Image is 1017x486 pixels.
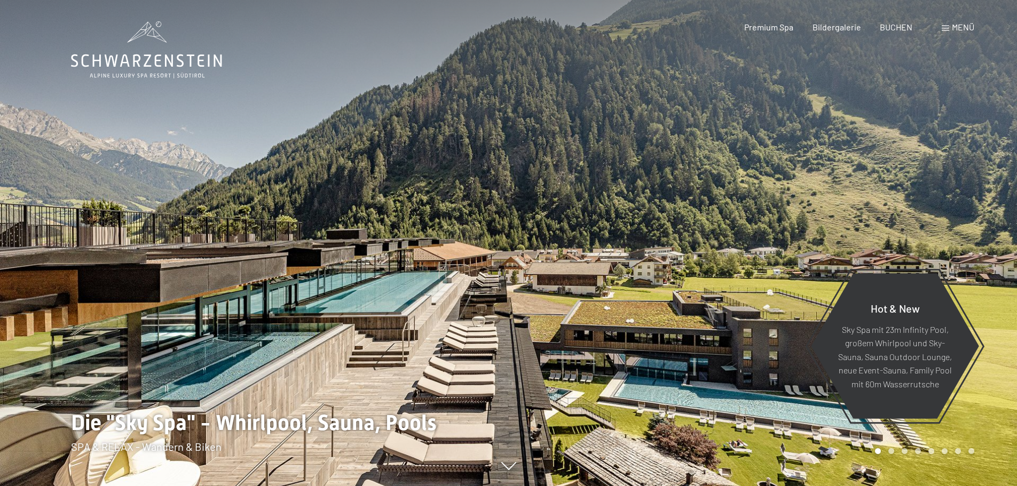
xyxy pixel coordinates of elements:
span: Hot & New [871,301,920,314]
p: Sky Spa mit 23m Infinity Pool, großem Whirlpool und Sky-Sauna, Sauna Outdoor Lounge, neue Event-S... [837,322,953,391]
div: Carousel Page 1 (Current Slide) [875,448,881,454]
a: Bildergalerie [813,22,861,32]
div: Carousel Page 2 [888,448,894,454]
a: Premium Spa [744,22,793,32]
a: BUCHEN [880,22,912,32]
div: Carousel Page 4 [915,448,921,454]
a: Hot & New Sky Spa mit 23m Infinity Pool, großem Whirlpool und Sky-Sauna, Sauna Outdoor Lounge, ne... [810,273,980,419]
div: Carousel Pagination [871,448,974,454]
div: Carousel Page 7 [955,448,961,454]
span: Menü [952,22,974,32]
div: Carousel Page 6 [942,448,948,454]
div: Carousel Page 5 [928,448,934,454]
div: Carousel Page 3 [902,448,908,454]
div: Carousel Page 8 [968,448,974,454]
